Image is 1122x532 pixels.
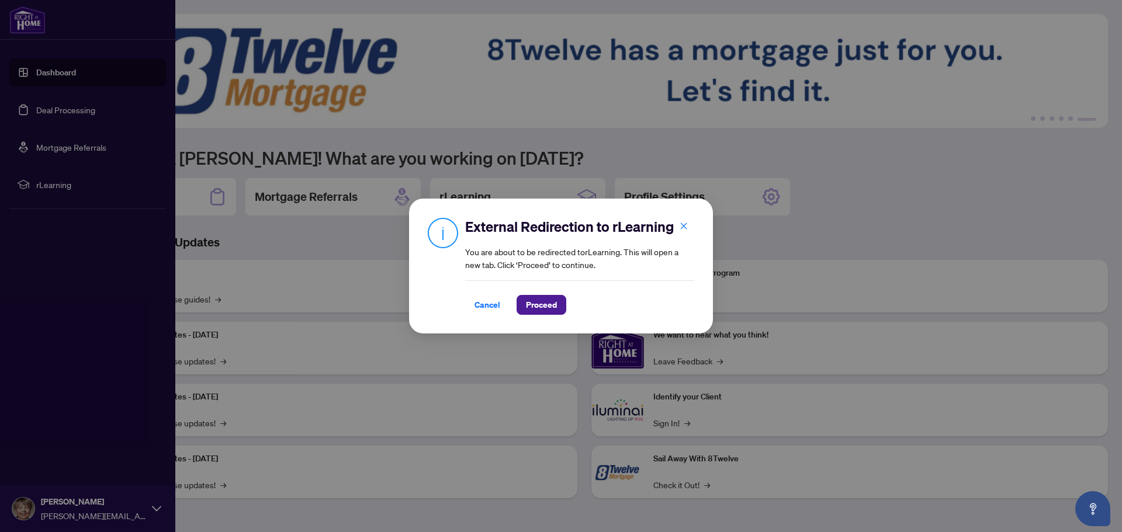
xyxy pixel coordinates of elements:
[517,295,566,315] button: Proceed
[465,217,694,236] h2: External Redirection to rLearning
[428,217,458,248] img: Info Icon
[475,295,500,314] span: Cancel
[465,295,510,315] button: Cancel
[680,222,688,230] span: close
[1075,491,1110,526] button: Open asap
[526,295,557,314] span: Proceed
[465,217,694,315] div: You are about to be redirected to rLearning . This will open a new tab. Click ‘Proceed’ to continue.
